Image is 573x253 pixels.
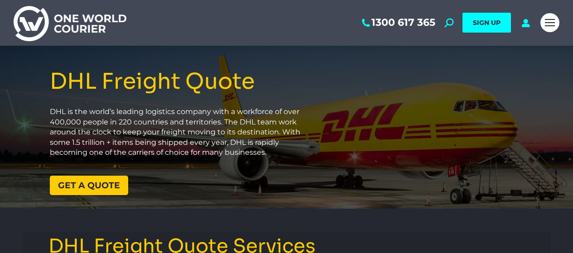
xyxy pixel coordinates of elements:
[14,5,126,41] img: One World Courier
[58,181,120,190] span: Get a quote
[540,13,559,32] a: Mobile menu icon
[360,17,435,29] a: 1300 617 365
[50,176,128,195] a: Get a quote
[462,13,511,33] a: SIGN UP
[50,107,309,158] p: DHL is the world’s leading logistics company with a workforce of over 400,000 people in 220 count...
[473,19,501,27] span: SIGN UP
[50,70,309,94] h1: DHL Freight Quote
